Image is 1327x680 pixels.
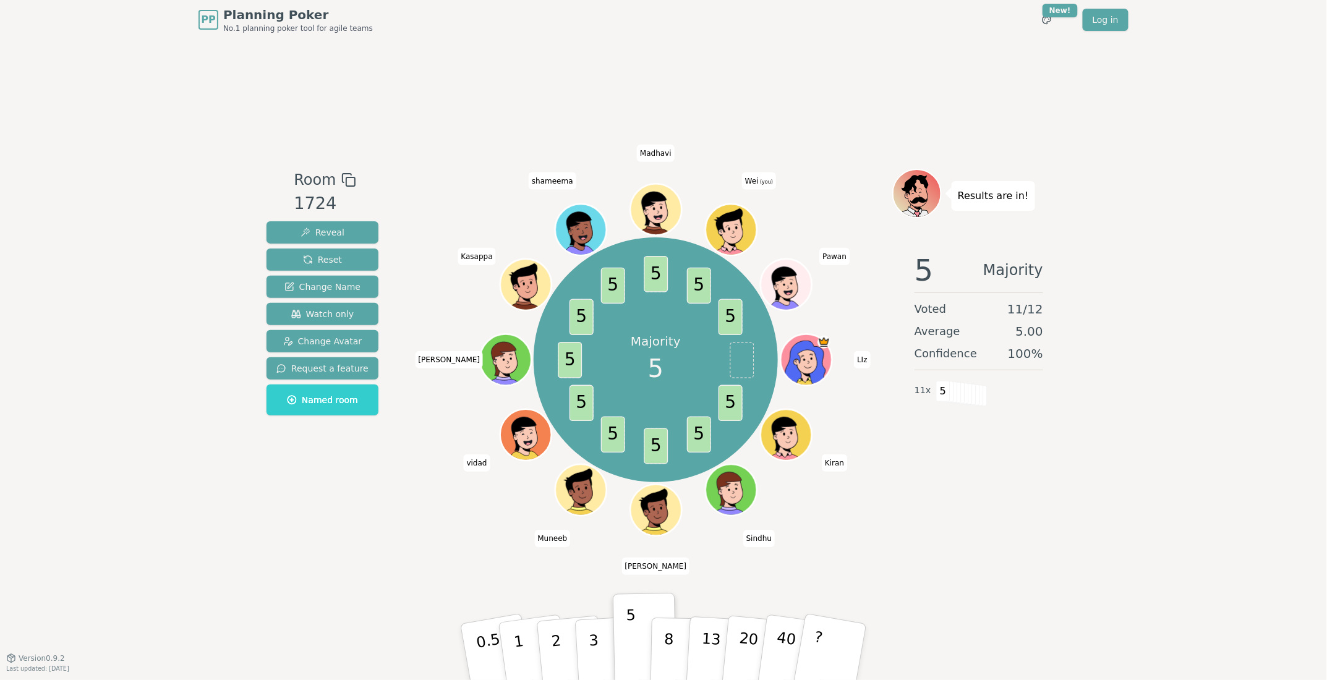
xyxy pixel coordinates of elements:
span: Room [294,169,336,191]
span: Confidence [915,345,977,362]
span: Request a feature [276,362,369,375]
span: 5 [936,381,950,402]
a: PPPlanning PokerNo.1 planning poker tool for agile teams [198,6,373,33]
span: Named room [287,394,358,406]
span: Click to change your name [534,530,570,547]
span: 5 [570,385,594,421]
button: Version0.9.2 [6,653,65,663]
span: Click to change your name [743,530,775,547]
button: Reset [267,249,378,271]
span: 11 / 12 [1007,300,1043,318]
p: Majority [631,333,681,350]
span: No.1 planning poker tool for agile teams [223,23,373,33]
span: 5 [687,416,711,453]
span: Last updated: [DATE] [6,665,69,672]
div: 1724 [294,191,356,216]
p: Results are in! [958,187,1029,205]
span: Click to change your name [464,454,490,472]
span: 5 [570,299,594,335]
span: Click to change your name [822,454,847,472]
span: 5 [718,299,742,335]
span: 5.00 [1015,323,1043,340]
span: Watch only [291,308,354,320]
span: 100 % [1008,345,1043,362]
span: Reset [303,253,342,266]
p: 5 [626,606,637,673]
span: Version 0.9.2 [19,653,65,663]
button: New! [1036,9,1058,31]
span: Click to change your name [819,248,850,265]
span: 5 [600,267,625,304]
span: Click to change your name [529,172,576,190]
span: 5 [644,428,668,464]
span: 5 [718,385,742,421]
span: Click to change your name [416,351,484,368]
a: Log in [1083,9,1129,31]
span: Click to change your name [637,145,675,162]
span: 5 [600,416,625,453]
button: Reveal [267,221,378,244]
span: Click to change your name [854,351,871,368]
span: Reveal [301,226,344,239]
span: Planning Poker [223,6,373,23]
button: Change Name [267,276,378,298]
span: Voted [915,300,947,318]
span: Change Name [284,281,361,293]
span: Change Avatar [283,335,362,347]
button: Change Avatar [267,330,378,352]
button: Watch only [267,303,378,325]
span: 5 [648,350,663,387]
button: Named room [267,385,378,415]
span: LIz is the host [817,336,830,349]
span: Majority [983,255,1043,285]
span: 5 [558,342,582,378]
span: 5 [644,256,668,292]
span: 5 [687,267,711,304]
button: Click to change your avatar [707,205,755,253]
span: (you) [759,179,774,185]
span: 11 x [915,384,931,397]
div: New! [1043,4,1078,17]
span: Click to change your name [622,558,690,575]
span: PP [201,12,215,27]
span: Click to change your name [458,248,496,265]
button: Request a feature [267,357,378,380]
span: 5 [915,255,934,285]
span: Average [915,323,960,340]
span: Click to change your name [742,172,776,190]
